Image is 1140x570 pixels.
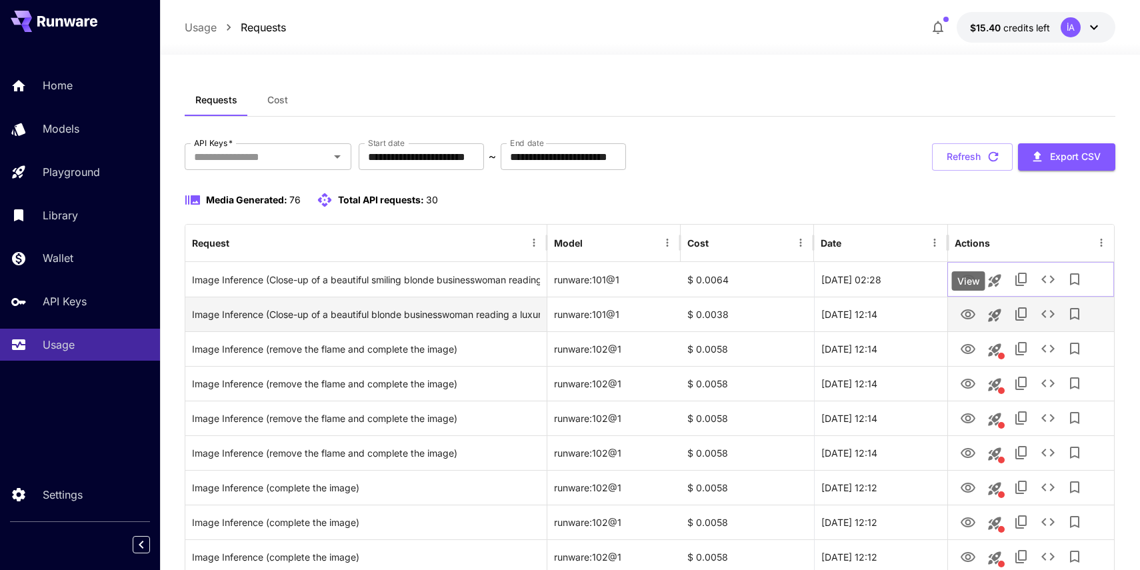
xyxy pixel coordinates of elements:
[43,77,73,93] p: Home
[192,263,540,297] div: Click to copy prompt
[289,194,301,205] span: 76
[955,237,990,249] div: Actions
[955,369,981,397] button: View
[1035,266,1061,293] button: See details
[1035,335,1061,362] button: See details
[267,94,288,106] span: Cost
[955,300,981,327] button: View
[1008,474,1035,501] button: Copy TaskUUID
[681,435,814,470] div: $ 0.0058
[814,470,947,505] div: 24 Sep, 2025 12:12
[426,194,438,205] span: 30
[1008,301,1035,327] button: Copy TaskUUID
[1092,233,1111,252] button: Menu
[681,401,814,435] div: $ 0.0058
[547,470,681,505] div: runware:102@1
[584,233,603,252] button: Sort
[43,487,83,503] p: Settings
[952,271,985,291] div: View
[710,233,729,252] button: Sort
[1035,405,1061,431] button: See details
[43,337,75,353] p: Usage
[981,302,1008,329] button: Launch in playground
[547,331,681,366] div: runware:102@1
[955,473,981,501] button: View
[192,471,540,505] div: Click to copy prompt
[1008,335,1035,362] button: Copy TaskUUID
[206,194,287,205] span: Media Generated:
[192,297,540,331] div: Click to copy prompt
[1035,301,1061,327] button: See details
[194,137,233,149] label: API Keys
[1035,439,1061,466] button: See details
[970,22,1003,33] span: $15.40
[328,147,347,166] button: Open
[338,194,424,205] span: Total API requests:
[547,262,681,297] div: runware:101@1
[192,367,540,401] div: Click to copy prompt
[955,543,981,570] button: View
[195,94,237,106] span: Requests
[192,505,540,539] div: Click to copy prompt
[955,335,981,362] button: View
[1008,543,1035,570] button: Copy TaskUUID
[681,505,814,539] div: $ 0.0058
[547,366,681,401] div: runware:102@1
[1061,301,1088,327] button: Add to library
[547,297,681,331] div: runware:101@1
[955,404,981,431] button: View
[814,505,947,539] div: 24 Sep, 2025 12:12
[681,262,814,297] div: $ 0.0064
[925,233,944,252] button: Menu
[1061,405,1088,431] button: Add to library
[43,207,78,223] p: Library
[510,137,543,149] label: End date
[981,406,1008,433] button: This request includes a reference image. Clicking this will load all other parameters, but for pr...
[981,337,1008,363] button: This request includes a reference image. Clicking this will load all other parameters, but for pr...
[1061,266,1088,293] button: Add to library
[955,508,981,535] button: View
[525,233,543,252] button: Menu
[1061,543,1088,570] button: Add to library
[814,297,947,331] div: 24 Sep, 2025 12:14
[43,250,73,266] p: Wallet
[43,164,100,180] p: Playground
[981,475,1008,502] button: This request includes a reference image. Clicking this will load all other parameters, but for pr...
[1061,509,1088,535] button: Add to library
[192,237,229,249] div: Request
[1008,266,1035,293] button: Copy TaskUUID
[981,510,1008,537] button: This request includes a reference image. Clicking this will load all other parameters, but for pr...
[1035,370,1061,397] button: See details
[1061,474,1088,501] button: Add to library
[814,435,947,470] div: 24 Sep, 2025 12:14
[1035,543,1061,570] button: See details
[814,262,947,297] div: 28 Sep, 2025 02:28
[843,233,861,252] button: Sort
[955,265,981,293] button: View
[133,536,150,553] button: Collapse sidebar
[681,366,814,401] div: $ 0.0058
[1061,17,1081,37] div: İA
[231,233,249,252] button: Sort
[143,533,160,557] div: Collapse sidebar
[681,470,814,505] div: $ 0.0058
[547,505,681,539] div: runware:102@1
[185,19,286,35] nav: breadcrumb
[1008,370,1035,397] button: Copy TaskUUID
[687,237,709,249] div: Cost
[821,237,841,249] div: Date
[547,401,681,435] div: runware:102@1
[957,12,1115,43] button: $15.40316İA
[1035,474,1061,501] button: See details
[192,401,540,435] div: Click to copy prompt
[1003,22,1050,33] span: credits left
[489,149,496,165] p: ~
[1008,405,1035,431] button: Copy TaskUUID
[814,366,947,401] div: 24 Sep, 2025 12:14
[192,332,540,366] div: Click to copy prompt
[241,19,286,35] a: Requests
[1018,143,1115,171] button: Export CSV
[1061,335,1088,362] button: Add to library
[368,137,405,149] label: Start date
[981,441,1008,467] button: This request includes a reference image. Clicking this will load all other parameters, but for pr...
